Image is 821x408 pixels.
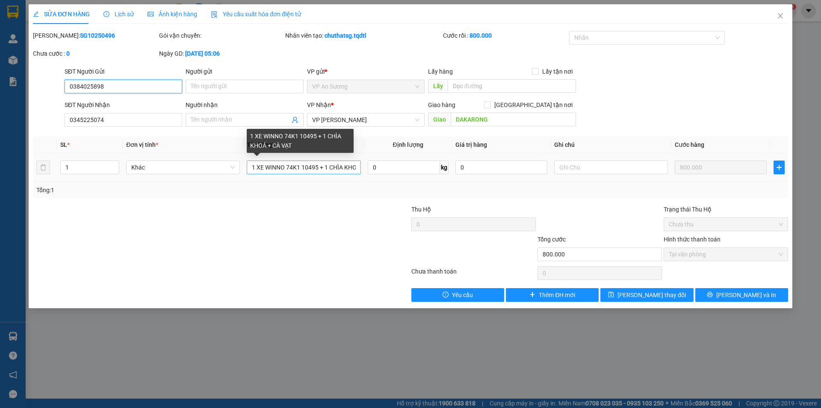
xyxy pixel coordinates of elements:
button: save[PERSON_NAME] thay đổi [600,288,693,302]
label: Hình thức thanh toán [664,236,721,243]
span: VP An Sương [312,80,419,93]
div: Cước rồi : [443,31,567,40]
img: icon [211,11,218,18]
div: Người gửi [186,67,303,76]
input: Ghi Chú [554,161,668,174]
b: 800.000 [470,32,492,39]
span: picture [148,11,154,17]
button: exclamation-circleYêu cầu [411,288,504,302]
b: chuthatsg.tqdtl [325,32,366,39]
span: Đơn vị tính [126,141,158,148]
th: Ghi chú [551,137,671,153]
span: Chưa thu [669,218,783,231]
span: VP Nhận [307,101,331,108]
span: save [608,292,614,298]
span: Thêm ĐH mới [539,290,575,300]
span: plus [774,164,784,171]
input: Dọc đường [448,79,576,93]
b: 0 [66,50,70,57]
span: [PERSON_NAME] và In [716,290,776,300]
span: Tổng cước [537,236,566,243]
span: Giá trị hàng [455,141,487,148]
span: Lấy hàng [428,68,453,75]
b: [DATE] 05:06 [185,50,220,57]
span: printer [707,292,713,298]
b: SG10250496 [80,32,115,39]
span: Lấy tận nơi [539,67,576,76]
span: Ảnh kiện hàng [148,11,197,18]
div: Chưa cước : [33,49,157,58]
span: VP Lao Bảo [312,113,419,126]
span: [GEOGRAPHIC_DATA] tận nơi [491,100,576,110]
span: Cước hàng [675,141,704,148]
span: clock-circle [103,11,109,17]
span: Định lượng [393,141,423,148]
div: Ngày GD: [159,49,284,58]
div: Chưa thanh toán [410,267,537,282]
span: kg [440,161,449,174]
button: Close [768,4,792,28]
span: exclamation-circle [443,292,449,298]
div: Gói vận chuyển: [159,31,284,40]
span: Lấy [428,79,448,93]
span: Yêu cầu xuất hóa đơn điện tử [211,11,301,18]
span: Giao hàng [428,101,455,108]
button: printer[PERSON_NAME] và In [695,288,788,302]
span: Giao [428,113,451,126]
span: SL [60,141,67,148]
button: plusThêm ĐH mới [506,288,599,302]
div: [PERSON_NAME]: [33,31,157,40]
div: SĐT Người Nhận [65,100,182,110]
span: Khác [131,161,235,174]
span: Thu Hộ [411,206,431,213]
input: VD: Bàn, Ghế [247,161,360,174]
div: Người nhận [186,100,303,110]
span: user-add [292,116,298,123]
input: Dọc đường [451,113,576,126]
div: SĐT Người Gửi [65,67,182,76]
div: VP gửi [307,67,425,76]
div: Trạng thái Thu Hộ [664,205,788,214]
div: 1 XE WINNO 74K1 10495 + 1 CHÌA KHOÁ + CÀ VẠT [247,129,354,153]
span: edit [33,11,39,17]
span: [PERSON_NAME] thay đổi [617,290,686,300]
span: plus [529,292,535,298]
div: Tổng: 1 [36,185,317,195]
span: Yêu cầu [452,290,473,300]
button: plus [774,161,785,174]
input: 0 [675,161,767,174]
span: close [777,12,784,19]
div: Nhân viên tạo: [285,31,441,40]
span: Lịch sử [103,11,134,18]
span: Tại văn phòng [669,248,783,261]
span: SỬA ĐƠN HÀNG [33,11,90,18]
button: delete [36,161,50,174]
